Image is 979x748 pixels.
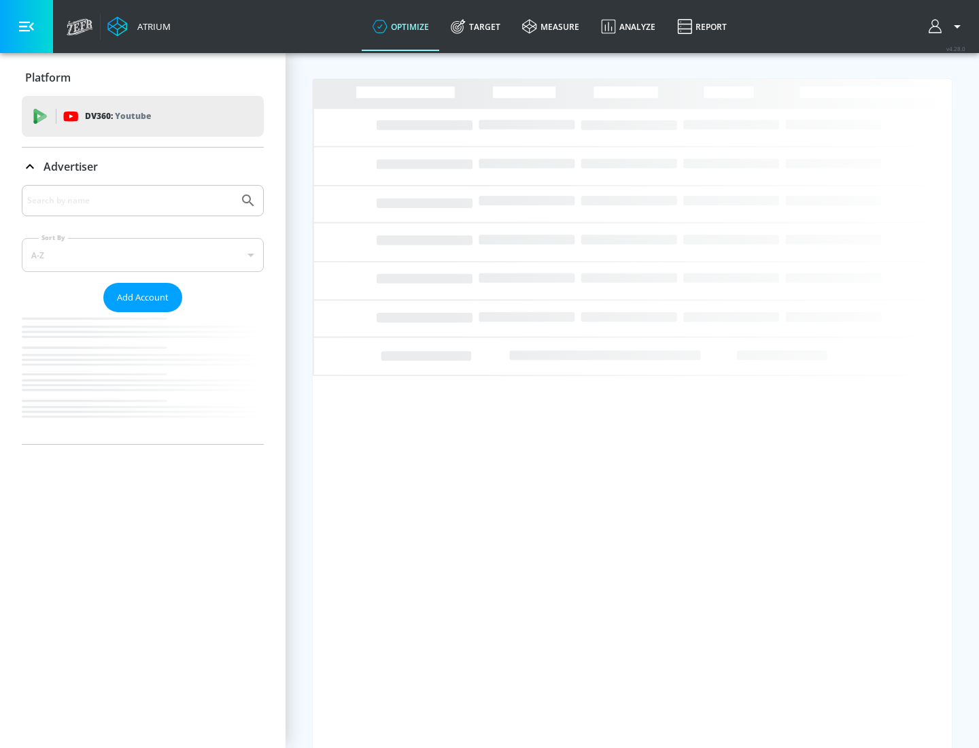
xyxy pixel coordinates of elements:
[22,148,264,186] div: Advertiser
[22,312,264,444] nav: list of Advertiser
[39,233,68,242] label: Sort By
[22,58,264,97] div: Platform
[590,2,666,51] a: Analyze
[27,192,233,209] input: Search by name
[44,159,98,174] p: Advertiser
[115,109,151,123] p: Youtube
[946,45,965,52] span: v 4.28.0
[132,20,171,33] div: Atrium
[666,2,738,51] a: Report
[107,16,171,37] a: Atrium
[22,185,264,444] div: Advertiser
[117,290,169,305] span: Add Account
[440,2,511,51] a: Target
[511,2,590,51] a: measure
[362,2,440,51] a: optimize
[103,283,182,312] button: Add Account
[25,70,71,85] p: Platform
[85,109,151,124] p: DV360:
[22,238,264,272] div: A-Z
[22,96,264,137] div: DV360: Youtube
